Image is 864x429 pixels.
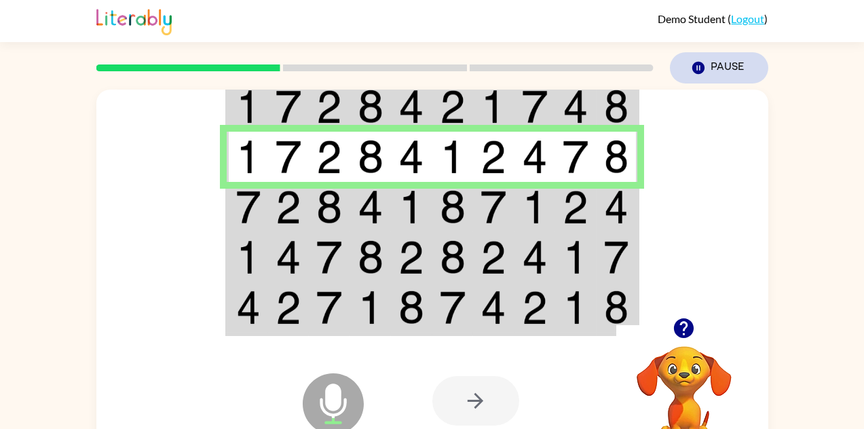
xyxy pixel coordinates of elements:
img: 4 [604,190,628,224]
div: ( ) [658,12,768,25]
img: 2 [276,190,301,224]
img: 1 [236,140,261,174]
img: 8 [604,90,628,124]
img: 7 [276,90,301,124]
img: 7 [316,291,342,324]
span: Demo Student [658,12,728,25]
img: 1 [563,240,588,274]
img: 8 [440,190,466,224]
img: 2 [522,291,548,324]
img: 1 [440,140,466,174]
img: 4 [522,240,548,274]
img: 1 [236,90,261,124]
img: 4 [398,90,424,124]
img: 1 [358,291,383,324]
img: 4 [358,190,383,224]
img: 2 [440,90,466,124]
img: 1 [481,90,506,124]
img: 8 [398,291,424,324]
img: 1 [236,240,261,274]
img: 7 [236,190,261,224]
img: 8 [358,240,383,274]
img: 7 [481,190,506,224]
img: 4 [276,240,301,274]
img: 8 [604,140,628,174]
a: Logout [732,12,765,25]
img: 7 [522,90,548,124]
img: 8 [316,190,342,224]
img: 4 [563,90,588,124]
img: 2 [563,190,588,224]
img: 4 [481,291,506,324]
img: 2 [316,140,342,174]
img: 7 [276,140,301,174]
img: 8 [358,90,383,124]
img: 1 [563,291,588,324]
img: 1 [522,190,548,224]
button: Pause [670,52,768,83]
img: 4 [398,140,424,174]
img: 7 [563,140,588,174]
img: 7 [316,240,342,274]
img: 2 [398,240,424,274]
img: 8 [604,291,628,324]
img: 1 [398,190,424,224]
img: Literably [96,5,172,35]
img: 2 [316,90,342,124]
img: 8 [358,140,383,174]
img: 4 [236,291,261,324]
img: 7 [604,240,628,274]
img: 8 [440,240,466,274]
img: 4 [522,140,548,174]
img: 7 [440,291,466,324]
img: 2 [481,240,506,274]
img: 2 [481,140,506,174]
img: 2 [276,291,301,324]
